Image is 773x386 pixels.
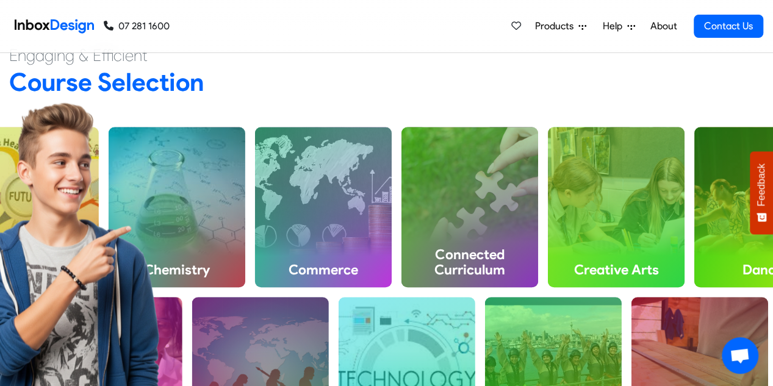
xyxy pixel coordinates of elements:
a: Products [530,14,591,38]
h4: Connected Curriculum [401,237,538,288]
h4: Engaging & Efficient [9,45,764,66]
button: Feedback - Show survey [750,151,773,234]
a: About [647,14,680,38]
h4: Chemistry [109,252,245,287]
h4: Creative Arts [548,252,685,287]
a: Help [598,14,640,38]
span: Products [535,19,578,34]
span: Help [603,19,627,34]
a: Open chat [722,337,758,374]
a: Contact Us [694,15,763,38]
h4: Commerce [255,252,392,287]
a: 07 281 1600 [104,19,170,34]
h2: Course Selection [9,66,764,98]
span: Feedback [756,163,767,206]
